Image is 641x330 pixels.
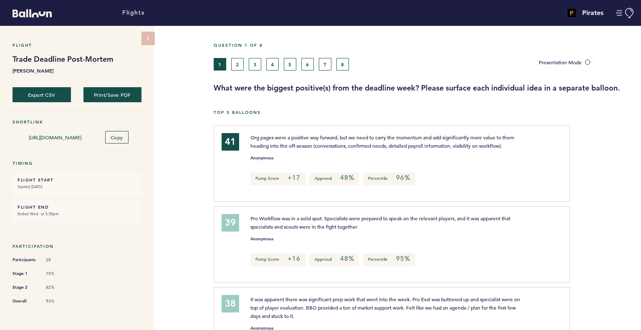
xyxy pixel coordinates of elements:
[288,254,300,263] em: +16
[363,173,415,185] p: Percentile
[122,8,144,18] a: Flights
[231,58,244,71] button: 2
[616,8,635,18] button: Manage Account
[340,174,354,182] em: 48%
[46,285,71,290] span: 82%
[111,134,123,141] span: Copy
[13,244,141,249] h5: Participation
[13,66,141,75] b: [PERSON_NAME]
[13,9,52,18] svg: Balloon
[249,58,261,71] button: 3
[288,174,300,182] em: +17
[266,58,279,71] button: 4
[222,214,239,232] div: 39
[250,156,273,160] small: Anonymous
[363,254,415,266] p: Percentile
[222,133,239,151] div: 41
[13,43,141,48] h5: Flight
[13,256,38,264] span: Participants
[214,110,635,115] h5: Top 5 Balloons
[13,54,141,64] h1: Trade Deadline Post-Mortem
[13,161,141,166] h5: Timing
[18,177,136,183] h6: FLIGHT START
[214,43,635,48] h5: Question 1 of 8
[250,296,521,319] span: It was apparent there was significant prep work that went into the week. Pro Eval was buttoned up...
[13,297,38,305] span: Overall
[18,204,136,210] h6: FLIGHT END
[214,83,635,93] h3: What were the biggest positive(s) from the deadline week? Please surface each individual idea in ...
[214,58,226,71] button: 1
[250,215,512,230] span: Pro Workflow was in a solid spot. Specialists were prepared to speak on the relevant players, and...
[13,283,38,292] span: Stage 2
[6,8,52,17] a: Balloon
[340,254,354,263] em: 48%
[396,174,410,182] em: 96%
[250,237,273,241] small: Anonymous
[250,254,305,266] p: Pump Score
[310,254,359,266] p: Approval
[319,58,331,71] button: 7
[13,119,141,125] h5: Shortlink
[83,87,142,102] button: Print/Save PDF
[105,131,129,144] button: Copy
[310,173,359,185] p: Approval
[250,173,305,185] p: Pump Score
[284,58,296,71] button: 5
[18,210,136,218] small: Ended Wed. at 5:00pm
[13,270,38,278] span: Stage 1
[13,87,71,102] button: Export CSV
[396,254,410,263] em: 95%
[46,298,71,304] span: 93%
[582,8,603,18] h4: Pirates
[301,58,314,71] button: 6
[336,58,349,71] button: 8
[46,271,71,277] span: 75%
[250,134,515,149] span: Org pages were a positive way forward, but we need to carry the momentum and add significantly mo...
[18,183,136,191] small: Started [DATE]
[539,59,582,65] span: Presentation Mode
[222,295,239,312] div: 38
[46,257,71,263] span: 28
